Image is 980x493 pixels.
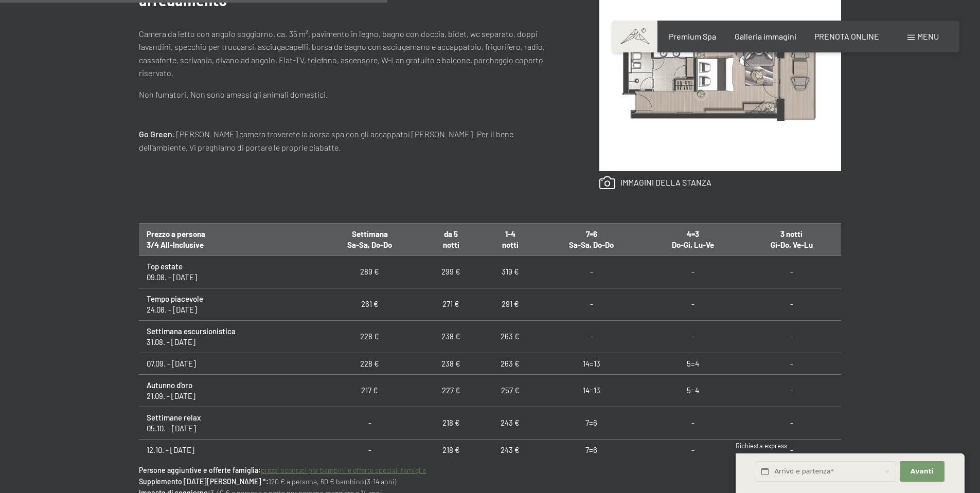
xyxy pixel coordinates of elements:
span: Menu [917,31,939,41]
td: 31.08. - [DATE] [139,320,318,353]
th: 3 notti Gi-Do, Ve-Lu [742,223,841,255]
strong: Settimane relax [147,413,201,422]
td: - [742,374,841,407]
td: - [742,288,841,320]
a: PRENOTA ONLINE [814,31,879,41]
td: 243 € [480,407,540,439]
button: Avanti [900,461,944,482]
td: - [540,320,643,353]
td: 12.10. - [DATE] [139,439,318,461]
strong: Go Green [139,129,172,139]
span: Richiesta express [736,442,787,450]
td: 14=13 [540,374,643,407]
a: prezzi scontati per bambini e offerte speciali famiglie [261,466,426,474]
td: - [643,288,742,320]
td: - [643,320,742,353]
td: 263 € [480,320,540,353]
td: 09.08. - [DATE] [139,255,318,288]
td: - [643,255,742,288]
th: 4=3 Do-Gi, Lu-Ve [643,223,742,255]
strong: Supplemento [DATE][PERSON_NAME] *: [139,477,269,486]
td: 263 € [480,353,540,374]
td: 217 € [318,374,422,407]
td: 5=4 [643,374,742,407]
td: 271 € [421,288,480,320]
th: Settimana Sa-Sa, Do-Do [318,223,422,255]
a: Galleria immagini [735,31,796,41]
td: 7=6 [540,439,643,461]
a: Premium Spa [669,31,716,41]
td: 24.08. - [DATE] [139,288,318,320]
strong: Persone aggiuntive e offerte famiglia: [139,466,261,474]
td: - [742,439,841,461]
td: - [742,353,841,374]
td: 261 € [318,288,422,320]
td: 299 € [421,255,480,288]
th: 7=6 Sa-Sa, Do-Do [540,223,643,255]
td: 218 € [421,439,480,461]
td: 05.10. - [DATE] [139,407,318,439]
td: 7=6 [540,407,643,439]
td: 218 € [421,407,480,439]
td: 319 € [480,255,540,288]
td: - [742,320,841,353]
th: 1-4 notti [480,223,540,255]
td: 14=13 [540,353,643,374]
td: - [318,407,422,439]
p: Camera da letto con angolo soggiorno, ca. 35 m², pavimento in legno, bagno con doccia, bidet, wc ... [139,27,558,80]
td: - [318,439,422,461]
strong: Tempo piacevole [147,294,203,303]
td: 227 € [421,374,480,407]
span: Avanti [911,467,934,476]
strong: Top estate [147,262,183,271]
td: 291 € [480,288,540,320]
strong: Settimana escursionistica [147,326,236,336]
td: 238 € [421,320,480,353]
td: 243 € [480,439,540,461]
td: 257 € [480,374,540,407]
td: - [540,288,643,320]
td: 228 € [318,320,422,353]
th: da 5 notti [421,223,480,255]
th: Prezzo a persona 3/4 All-Inclusive [139,223,318,255]
td: - [742,407,841,439]
strong: Autunno d'oro [147,380,192,390]
td: 228 € [318,353,422,374]
td: 07.09. - [DATE] [139,353,318,374]
td: - [742,255,841,288]
td: 238 € [421,353,480,374]
td: 5=4 [643,353,742,374]
td: - [540,255,643,288]
p: : [PERSON_NAME] camera troverete la borsa spa con gli accappatoi [PERSON_NAME]. Per il bene dell’... [139,127,558,154]
td: - [643,407,742,439]
td: 21.09. - [DATE] [139,374,318,407]
p: Non fumatori. Non sono amessi gli animali domestici. [139,88,558,101]
td: 289 € [318,255,422,288]
td: - [643,439,742,461]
